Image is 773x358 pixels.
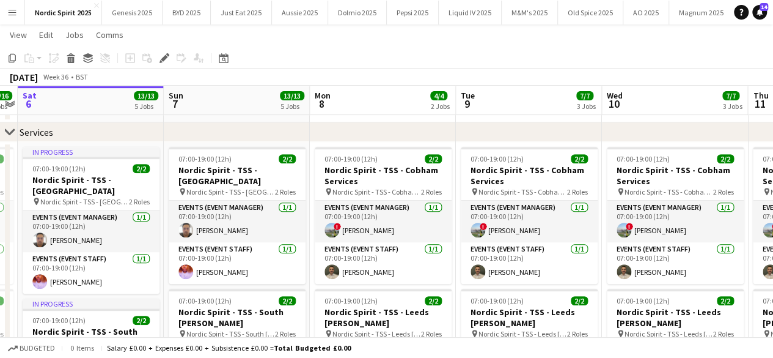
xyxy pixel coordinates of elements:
[313,97,331,111] span: 8
[32,164,86,173] span: 07:00-19:00 (12h)
[571,296,588,305] span: 2/2
[328,1,387,24] button: Dolmio 2025
[91,27,128,43] a: Comms
[558,1,623,24] button: Old Spice 2025
[753,90,768,101] span: Thu
[23,147,159,294] div: In progress07:00-19:00 (12h)2/2Nordic Spirit - TSS - [GEOGRAPHIC_DATA] Nordic Spirit - TSS - [GEO...
[607,307,744,329] h3: Nordic Spirit - TSS - Leeds [PERSON_NAME]
[32,316,86,325] span: 07:00-19:00 (12h)
[23,252,159,294] app-card-role: Events (Event Staff)1/107:00-19:00 (12h)[PERSON_NAME]
[625,329,713,338] span: Nordic Spirit - TSS - Leeds [PERSON_NAME]
[25,1,102,24] button: Nordic Spirit 2025
[107,343,351,352] div: Salary £0.00 + Expenses £0.00 + Subsistence £0.00 =
[76,72,88,81] div: BST
[607,242,744,284] app-card-role: Events (Event Staff)1/107:00-19:00 (12h)[PERSON_NAME]
[607,90,623,101] span: Wed
[471,154,524,163] span: 07:00-19:00 (12h)
[332,187,421,196] span: Nordic Spirit - TSS - Cobham Services
[315,307,452,329] h3: Nordic Spirit - TSS - Leeds [PERSON_NAME]
[459,97,475,111] span: 9
[169,165,306,187] h3: Nordic Spirit - TSS - [GEOGRAPHIC_DATA]
[760,3,768,11] span: 14
[713,187,734,196] span: 2 Roles
[478,329,567,338] span: Nordic Spirit - TSS - Leeds [PERSON_NAME]
[275,187,296,196] span: 2 Roles
[23,147,159,157] div: In progress
[607,147,744,284] app-job-card: 07:00-19:00 (12h)2/2Nordic Spirit - TSS - Cobham Services Nordic Spirit - TSS - Cobham Services2 ...
[425,154,442,163] span: 2/2
[502,1,558,24] button: M&M's 2025
[23,299,159,308] div: In progress
[605,97,623,111] span: 10
[102,1,163,24] button: Genesis 2025
[65,29,84,40] span: Jobs
[461,90,475,101] span: Tue
[315,242,452,284] app-card-role: Events (Event Staff)1/107:00-19:00 (12h)[PERSON_NAME]
[315,147,452,284] app-job-card: 07:00-19:00 (12h)2/2Nordic Spirit - TSS - Cobham Services Nordic Spirit - TSS - Cobham Services2 ...
[577,102,596,111] div: 3 Jobs
[471,296,524,305] span: 07:00-19:00 (12h)
[617,296,670,305] span: 07:00-19:00 (12h)
[169,307,306,329] h3: Nordic Spirit - TSS - South [PERSON_NAME]
[751,97,768,111] span: 11
[10,29,27,40] span: View
[40,197,129,206] span: Nordic Spirit - TSS - [GEOGRAPHIC_DATA]
[169,242,306,284] app-card-role: Events (Event Staff)1/107:00-19:00 (12h)[PERSON_NAME]
[623,1,669,24] button: AO 2025
[186,329,275,338] span: Nordic Spirit - TSS - South [PERSON_NAME]
[5,27,32,43] a: View
[169,201,306,242] app-card-role: Events (Event Manager)1/107:00-19:00 (12h)[PERSON_NAME]
[96,29,123,40] span: Comms
[431,102,450,111] div: 2 Jobs
[134,91,158,100] span: 13/13
[178,296,232,305] span: 07:00-19:00 (12h)
[169,147,306,284] app-job-card: 07:00-19:00 (12h)2/2Nordic Spirit - TSS - [GEOGRAPHIC_DATA] Nordic Spirit - TSS - [GEOGRAPHIC_DAT...
[461,201,598,242] app-card-role: Events (Event Manager)1/107:00-19:00 (12h)![PERSON_NAME]
[275,329,296,338] span: 2 Roles
[626,223,633,230] span: !
[713,329,734,338] span: 2 Roles
[421,187,442,196] span: 2 Roles
[211,1,272,24] button: Just Eat 2025
[461,242,598,284] app-card-role: Events (Event Staff)1/107:00-19:00 (12h)[PERSON_NAME]
[133,316,150,325] span: 2/2
[129,197,150,206] span: 2 Roles
[723,102,742,111] div: 3 Jobs
[461,147,598,284] div: 07:00-19:00 (12h)2/2Nordic Spirit - TSS - Cobham Services Nordic Spirit - TSS - Cobham Services2 ...
[163,1,211,24] button: BYD 2025
[669,1,734,24] button: Magnum 2025
[334,223,341,230] span: !
[576,91,593,100] span: 7/7
[617,154,670,163] span: 07:00-19:00 (12h)
[23,174,159,196] h3: Nordic Spirit - TSS - [GEOGRAPHIC_DATA]
[439,1,502,24] button: Liquid IV 2025
[607,165,744,187] h3: Nordic Spirit - TSS - Cobham Services
[20,344,55,352] span: Budgeted
[40,72,71,81] span: Week 36
[567,187,588,196] span: 2 Roles
[425,296,442,305] span: 2/2
[315,165,452,187] h3: Nordic Spirit - TSS - Cobham Services
[133,164,150,173] span: 2/2
[178,154,232,163] span: 07:00-19:00 (12h)
[752,5,767,20] a: 14
[167,97,183,111] span: 7
[717,296,734,305] span: 2/2
[134,102,158,111] div: 5 Jobs
[480,223,487,230] span: !
[332,329,421,338] span: Nordic Spirit - TSS - Leeds [PERSON_NAME]
[625,187,713,196] span: Nordic Spirit - TSS - Cobham Services
[34,27,58,43] a: Edit
[324,296,378,305] span: 07:00-19:00 (12h)
[722,91,739,100] span: 7/7
[478,187,567,196] span: Nordic Spirit - TSS - Cobham Services
[23,90,37,101] span: Sat
[571,154,588,163] span: 2/2
[280,91,304,100] span: 13/13
[421,329,442,338] span: 2 Roles
[567,329,588,338] span: 2 Roles
[39,29,53,40] span: Edit
[461,165,598,187] h3: Nordic Spirit - TSS - Cobham Services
